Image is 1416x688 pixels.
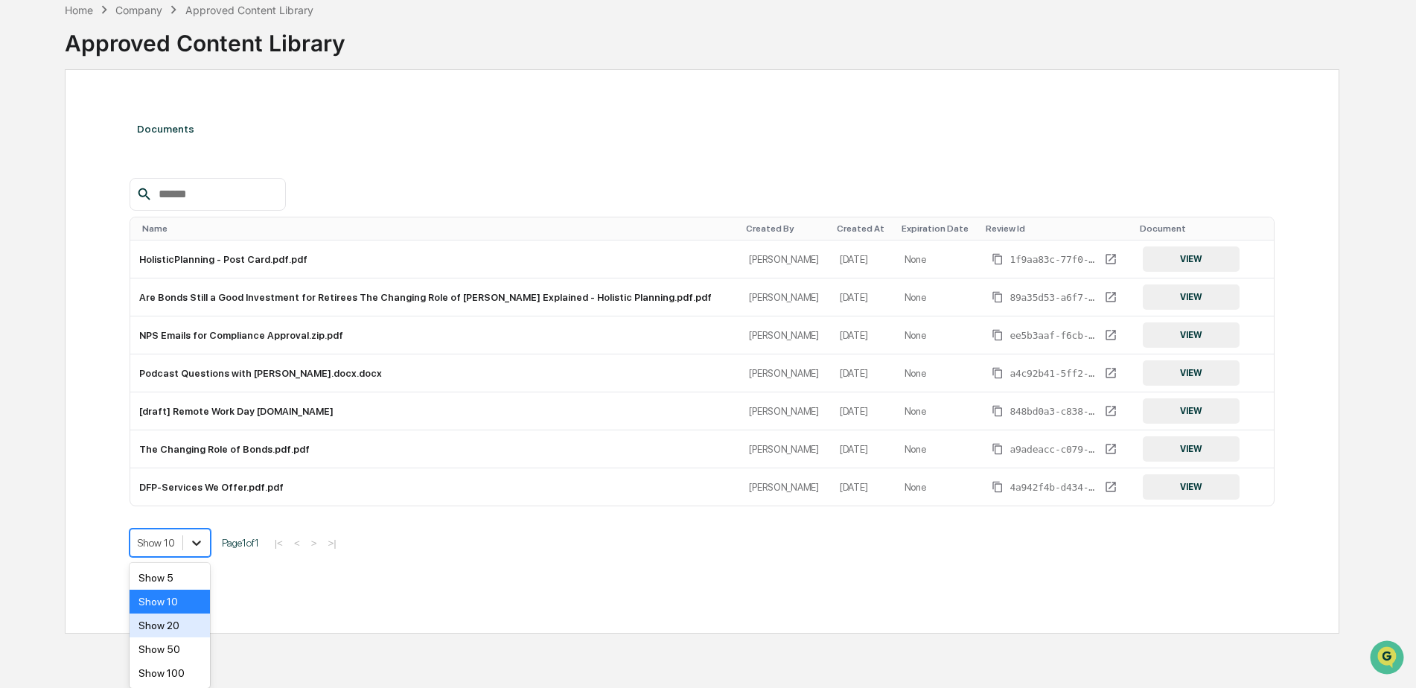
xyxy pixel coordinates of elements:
span: 4a942f4b-d434-4fed-8d87-9ee57e445aeb [1010,482,1099,494]
button: |< [270,537,287,550]
td: [DATE] [831,392,896,430]
div: Toggle SortBy [986,223,1128,234]
img: 1746055101610-c473b297-6a78-478c-a979-82029cc54cd1 [15,114,42,141]
td: None [896,430,980,468]
button: Copy Id [989,288,1007,306]
div: Show 20 [130,614,211,637]
td: [DATE] [831,278,896,316]
a: Powered byPylon [105,252,180,264]
div: Show 50 [130,637,211,661]
div: Show 5 [130,566,211,590]
button: Copy Id [989,478,1007,496]
div: Show 100 [130,661,211,685]
td: [PERSON_NAME] [740,354,831,392]
span: a4c92b41-5ff2-43bd-bcd4-0842d5e7376b [1010,368,1099,380]
span: 89a35d53-a6f7-4535-8e0c-2d84ddf43ae0 [1010,292,1099,304]
a: 🖐️Preclearance [9,182,102,208]
div: Approved Content Library [65,18,1339,57]
td: None [896,278,980,316]
p: How can we help? [15,31,271,55]
a: View Review [1102,402,1120,420]
div: Start new chat [51,114,244,129]
button: < [290,537,304,550]
td: [PERSON_NAME] [740,392,831,430]
a: View Review [1102,250,1120,268]
div: Approved Content Library [185,4,313,16]
td: None [896,241,980,278]
span: Data Lookup [30,216,94,231]
div: Toggle SortBy [837,223,890,234]
span: 848bd0a3-c838-42c9-87b4-8acf45e70ecd [1010,406,1099,418]
a: View Review [1102,326,1120,344]
td: Are Bonds Still a Good Investment for Retirees The Changing Role of [PERSON_NAME] Explained - Hol... [130,278,741,316]
button: VIEW [1143,246,1240,272]
td: DFP-Services We Offer.pdf.pdf [130,468,741,506]
button: Copy Id [989,402,1007,420]
span: Preclearance [30,188,96,203]
button: VIEW [1143,322,1240,348]
td: None [896,392,980,430]
td: [DATE] [831,241,896,278]
button: Copy Id [989,250,1007,268]
td: The Changing Role of Bonds.pdf.pdf [130,430,741,468]
td: [PERSON_NAME] [740,316,831,354]
div: 🗄️ [108,189,120,201]
button: Start new chat [253,118,271,136]
td: None [896,354,980,392]
span: ee5b3aaf-f6cb-4be7-99da-9767f757456c [1010,330,1099,342]
button: VIEW [1143,436,1240,462]
button: VIEW [1143,360,1240,386]
button: VIEW [1143,284,1240,310]
div: We're available if you need us! [51,129,188,141]
a: View Review [1102,288,1120,306]
iframe: Open customer support [1368,639,1409,679]
a: View Review [1102,478,1120,496]
td: [DATE] [831,468,896,506]
div: Show 10 [130,590,211,614]
td: [PERSON_NAME] [740,430,831,468]
td: [DATE] [831,316,896,354]
button: Copy Id [989,326,1007,344]
button: > [307,537,322,550]
div: Documents [130,108,1275,150]
button: Copy Id [989,364,1007,382]
div: Toggle SortBy [142,223,735,234]
a: 🗄️Attestations [102,182,191,208]
button: VIEW [1143,474,1240,500]
td: None [896,468,980,506]
td: [draft] Remote Work Day [DOMAIN_NAME] [130,392,741,430]
a: 🔎Data Lookup [9,210,100,237]
span: 1f9aa83c-77f0-41ca-a005-b1c17f106430 [1010,254,1099,266]
div: 🔎 [15,217,27,229]
span: Attestations [123,188,185,203]
div: Company [115,4,162,16]
span: a9adeacc-c079-4bb1-a147-336fc68ac3d5 [1010,444,1099,456]
div: Toggle SortBy [746,223,825,234]
div: Toggle SortBy [902,223,975,234]
a: View Review [1102,364,1120,382]
td: None [896,316,980,354]
button: VIEW [1143,398,1240,424]
td: [PERSON_NAME] [740,241,831,278]
td: [PERSON_NAME] [740,278,831,316]
div: Toggle SortBy [1264,223,1268,234]
span: Pylon [148,252,180,264]
td: [PERSON_NAME] [740,468,831,506]
td: Podcast Questions with [PERSON_NAME].docx.docx [130,354,741,392]
div: Toggle SortBy [1140,223,1246,234]
td: [DATE] [831,354,896,392]
td: [DATE] [831,430,896,468]
td: NPS Emails for Compliance Approval.zip.pdf [130,316,741,354]
button: Copy Id [989,440,1007,458]
div: 🖐️ [15,189,27,201]
span: Page 1 of 1 [222,537,259,549]
a: View Review [1102,440,1120,458]
div: Home [65,4,93,16]
button: >| [323,537,340,550]
td: HolisticPlanning - Post Card.pdf.pdf [130,241,741,278]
